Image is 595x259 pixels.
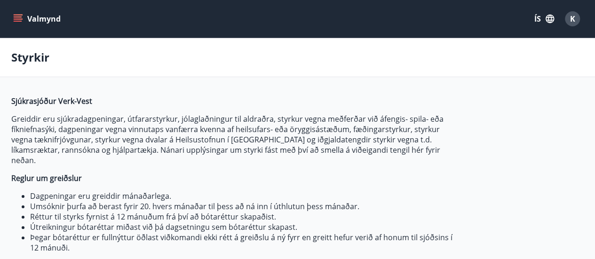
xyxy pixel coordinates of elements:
[11,173,82,183] strong: Reglur um greiðslur
[30,201,455,212] li: Umsóknir þurfa að berast fyrir 20. hvers mánaðar til þess að ná inn í úthlutun þess mánaðar.
[30,191,455,201] li: Dagpeningar eru greiddir mánaðarlega.
[570,14,575,24] span: K
[11,114,455,165] p: Greiddir eru sjúkradagpeningar, útfararstyrkur, jólaglaðningur til aldraðra, styrkur vegna meðfer...
[529,10,559,27] button: ÍS
[11,49,49,65] p: Styrkir
[30,222,455,232] li: Útreikningur bótaréttar miðast við þá dagsetningu sem bótaréttur skapast.
[30,232,455,253] li: Þegar bótaréttur er fullnýttur öðlast viðkomandi ekki rétt á greiðslu á ný fyrr en greitt hefur v...
[30,212,455,222] li: Réttur til styrks fyrnist á 12 mánuðum frá því að bótaréttur skapaðist.
[11,96,92,106] strong: Sjúkrasjóður Verk-Vest
[561,8,584,30] button: K
[11,10,64,27] button: menu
